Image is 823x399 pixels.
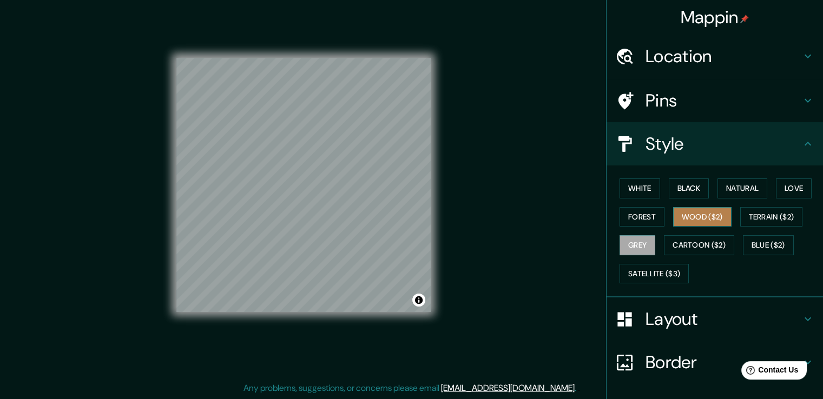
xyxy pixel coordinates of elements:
[646,90,801,111] h4: Pins
[646,45,801,67] h4: Location
[607,341,823,384] div: Border
[646,308,801,330] h4: Layout
[607,122,823,165] div: Style
[740,15,749,23] img: pin-icon.png
[243,382,576,395] p: Any problems, suggestions, or concerns please email .
[646,351,801,373] h4: Border
[776,178,812,198] button: Love
[727,357,811,387] iframe: Help widget launcher
[441,382,575,394] a: [EMAIL_ADDRESS][DOMAIN_NAME]
[740,207,803,227] button: Terrain ($2)
[646,133,801,155] h4: Style
[412,294,425,307] button: Toggle attribution
[669,178,709,198] button: Black
[578,382,580,395] div: .
[607,35,823,78] div: Location
[620,207,664,227] button: Forest
[607,297,823,341] div: Layout
[620,235,655,255] button: Grey
[576,382,578,395] div: .
[717,178,767,198] button: Natural
[664,235,734,255] button: Cartoon ($2)
[620,264,689,284] button: Satellite ($3)
[681,6,749,28] h4: Mappin
[176,58,431,312] canvas: Map
[620,178,660,198] button: White
[607,79,823,122] div: Pins
[673,207,732,227] button: Wood ($2)
[743,235,794,255] button: Blue ($2)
